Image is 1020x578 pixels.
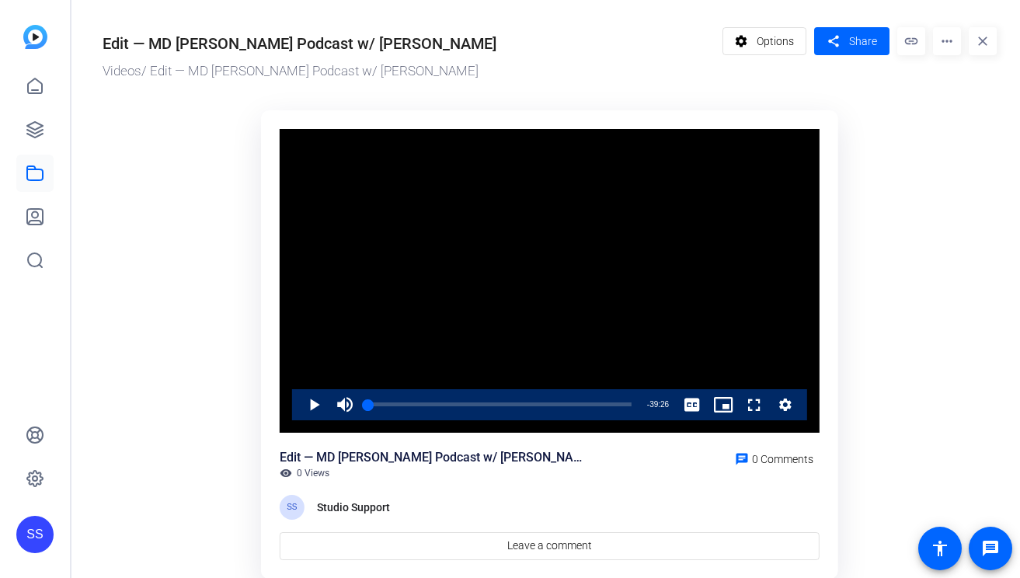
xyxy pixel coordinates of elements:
[933,27,961,55] mat-icon: more_horiz
[317,498,395,517] div: Studio Support
[739,389,770,420] button: Fullscreen
[647,400,649,409] span: -
[981,539,1000,558] mat-icon: message
[735,452,749,466] mat-icon: chat
[507,538,592,554] span: Leave a comment
[103,32,496,55] div: Edit — MD [PERSON_NAME] Podcast w/ [PERSON_NAME]
[722,27,807,55] button: Options
[329,389,360,420] button: Mute
[280,495,305,520] div: SS
[708,389,739,420] button: Picture-in-Picture
[931,539,949,558] mat-icon: accessibility
[752,453,813,465] span: 0 Comments
[280,448,590,467] div: Edit — MD [PERSON_NAME] Podcast w/ [PERSON_NAME]
[103,61,715,82] div: / Edit — MD [PERSON_NAME] Podcast w/ [PERSON_NAME]
[677,389,708,420] button: Captions
[732,26,751,56] mat-icon: settings
[729,448,820,467] a: 0 Comments
[368,402,632,406] div: Progress Bar
[823,31,843,52] mat-icon: share
[16,516,54,553] div: SS
[280,129,820,433] div: Video Player
[757,26,794,56] span: Options
[969,27,997,55] mat-icon: close
[280,467,292,479] mat-icon: visibility
[297,467,329,479] span: 0 Views
[103,63,141,78] a: Videos
[649,400,669,409] span: 39:26
[298,389,329,420] button: Play
[23,25,47,49] img: blue-gradient.svg
[280,532,820,560] a: Leave a comment
[849,33,877,50] span: Share
[897,27,925,55] mat-icon: link
[814,27,889,55] button: Share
